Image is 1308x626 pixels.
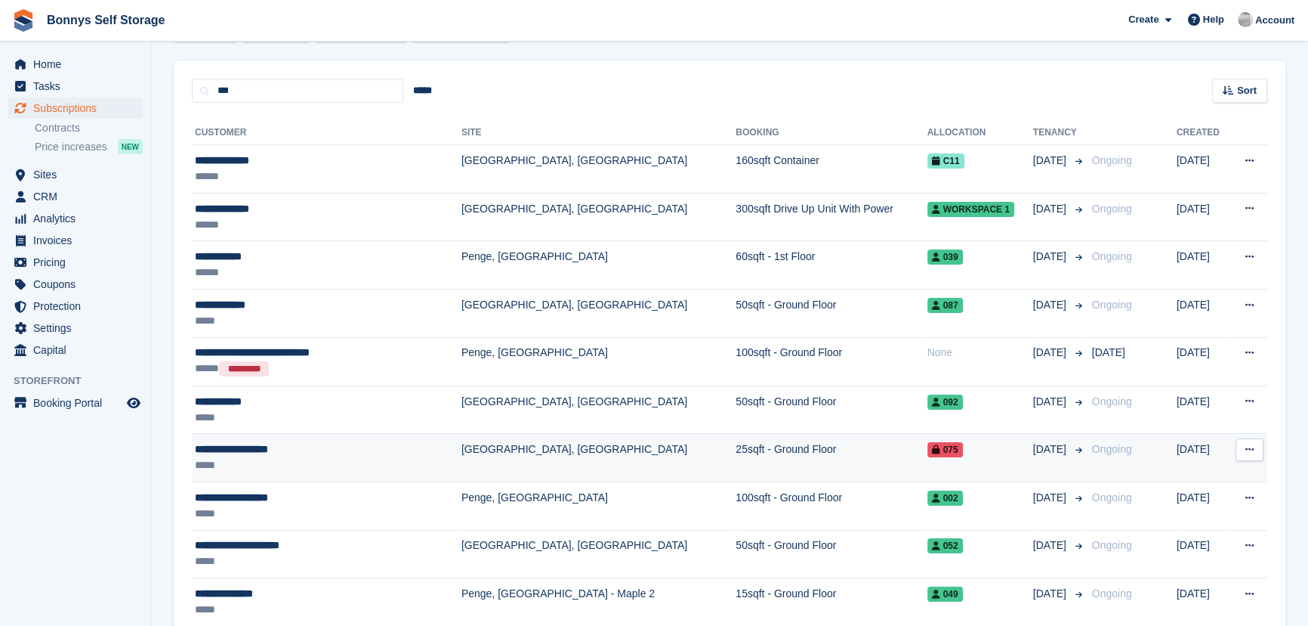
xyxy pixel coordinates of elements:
td: [GEOGRAPHIC_DATA], [GEOGRAPHIC_DATA] [461,289,736,337]
a: menu [8,230,143,251]
span: Sites [33,164,124,185]
td: [DATE] [1177,434,1229,482]
span: 087 [927,298,963,313]
span: 049 [927,587,963,602]
span: C11 [927,153,964,169]
span: Ongoing [1092,299,1132,311]
img: stora-icon-8386f47178a22dfd0bd8f6a31ec36ba5ce8667c1dd55bd0f319d3a0aa187defe.svg [12,9,35,32]
td: 60sqft - 1st Floor [736,241,927,290]
a: menu [8,339,143,361]
th: Site [461,121,736,145]
a: menu [8,186,143,207]
span: Settings [33,318,124,339]
td: 160sqft Container [736,145,927,194]
td: [DATE] [1177,241,1229,290]
td: 50sqft - Ground Floor [736,386,927,434]
span: Help [1203,12,1224,27]
th: Tenancy [1033,121,1086,145]
span: Protection [33,296,124,317]
td: Penge, [GEOGRAPHIC_DATA] [461,482,736,531]
span: [DATE] [1033,345,1069,361]
a: Price increases NEW [35,138,143,155]
div: NEW [118,139,143,154]
span: Price increases [35,140,107,154]
span: [DATE] [1033,394,1069,410]
th: Allocation [927,121,1033,145]
td: [DATE] [1177,145,1229,194]
th: Booking [736,121,927,145]
span: Analytics [33,208,124,229]
a: menu [8,318,143,339]
td: [GEOGRAPHIC_DATA], [GEOGRAPHIC_DATA] [461,434,736,482]
td: [GEOGRAPHIC_DATA], [GEOGRAPHIC_DATA] [461,193,736,241]
a: menu [8,392,143,414]
a: menu [8,164,143,185]
div: None [927,345,1033,361]
td: 100sqft - Ground Floor [736,482,927,531]
td: [GEOGRAPHIC_DATA], [GEOGRAPHIC_DATA] [461,145,736,194]
td: [DATE] [1177,289,1229,337]
span: Ongoing [1092,587,1132,600]
span: [DATE] [1092,346,1125,358]
a: Preview store [125,394,143,412]
span: Sort [1237,83,1257,98]
td: 100sqft - Ground Floor [736,337,927,386]
span: Ongoing [1092,491,1132,504]
td: 300sqft Drive Up Unit With Power [736,193,927,241]
span: Pricing [33,252,124,273]
a: menu [8,54,143,75]
a: Contracts [35,121,143,135]
span: 075 [927,442,963,457]
a: Bonnys Self Storage [41,8,171,33]
span: Ongoing [1092,395,1132,408]
th: Created [1177,121,1229,145]
span: 039 [927,249,963,265]
span: Storefront [14,373,150,389]
span: [DATE] [1033,586,1069,602]
span: Ongoing [1092,443,1132,455]
span: Ongoing [1092,539,1132,551]
td: Penge, [GEOGRAPHIC_DATA] [461,241,736,290]
span: [DATE] [1033,297,1069,313]
span: CRM [33,186,124,207]
a: menu [8,98,143,119]
td: [GEOGRAPHIC_DATA], [GEOGRAPHIC_DATA] [461,530,736,578]
span: Tasks [33,76,124,97]
td: [DATE] [1177,482,1229,531]
span: Booking Portal [33,392,124,414]
span: Capital [33,339,124,361]
span: Ongoing [1092,250,1132,262]
span: [DATE] [1033,153,1069,169]
a: menu [8,296,143,317]
span: Account [1255,13,1294,28]
a: menu [8,252,143,273]
span: Subscriptions [33,98,124,119]
span: Coupons [33,274,124,295]
td: [DATE] [1177,193,1229,241]
span: [DATE] [1033,442,1069,457]
span: Create [1128,12,1158,27]
img: James Bonny [1238,12,1253,27]
td: Penge, [GEOGRAPHIC_DATA] [461,337,736,386]
td: [DATE] [1177,386,1229,434]
span: 092 [927,395,963,410]
a: menu [8,274,143,295]
span: [DATE] [1033,490,1069,506]
td: 50sqft - Ground Floor [736,530,927,578]
span: [DATE] [1033,201,1069,217]
span: Invoices [33,230,124,251]
th: Customer [192,121,461,145]
span: Ongoing [1092,203,1132,215]
td: [DATE] [1177,530,1229,578]
span: [DATE] [1033,249,1069,265]
a: menu [8,76,143,97]
td: [GEOGRAPHIC_DATA], [GEOGRAPHIC_DATA] [461,386,736,434]
span: Home [33,54,124,75]
td: 25sqft - Ground Floor [736,434,927,482]
span: 052 [927,538,963,553]
td: [DATE] [1177,337,1229,386]
td: 50sqft - Ground Floor [736,289,927,337]
a: menu [8,208,143,229]
span: [DATE] [1033,538,1069,553]
span: Workspace 1 [927,202,1014,217]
